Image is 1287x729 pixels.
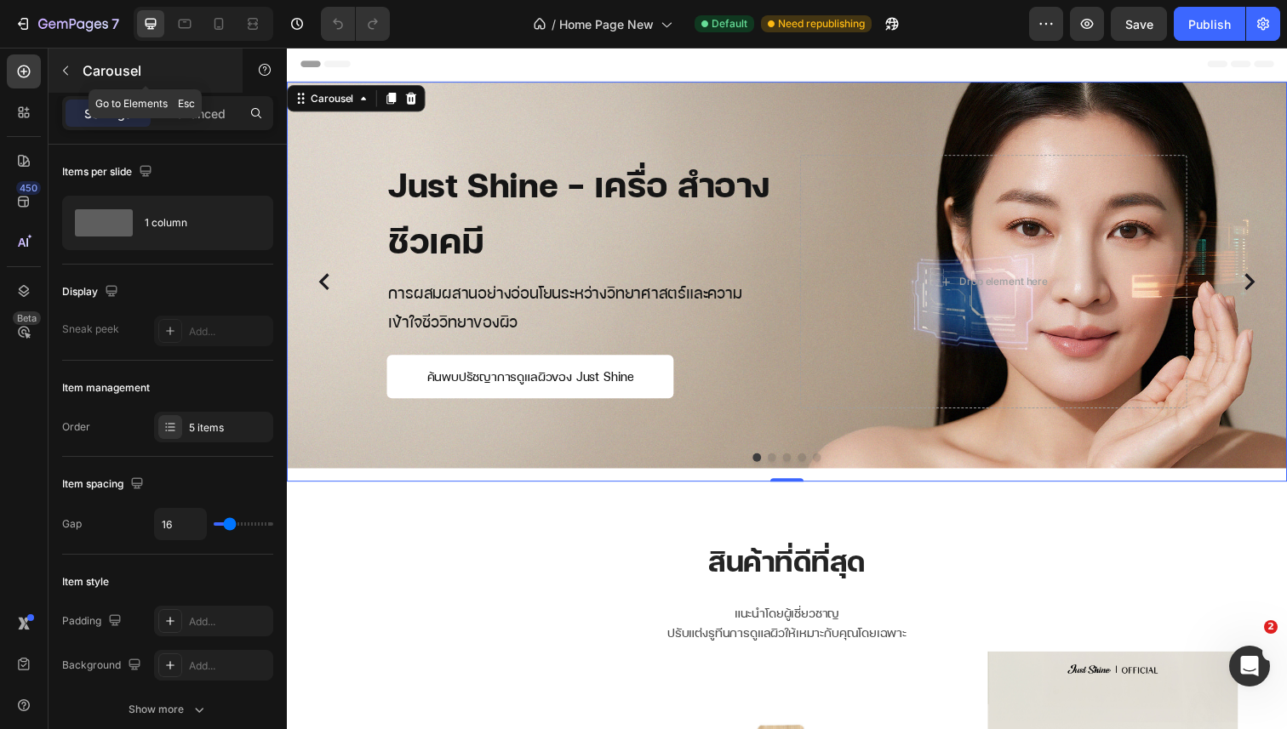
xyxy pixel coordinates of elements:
[189,658,269,674] div: Add...
[712,16,747,31] span: Default
[62,380,150,396] div: Item management
[778,16,865,31] span: Need republishing
[537,414,546,423] button: Dot
[19,588,1003,608] p: ปรับแต่งรูทีนการดูแลผิวให้เหมาะกับคุณโดยเฉพาะ
[189,420,269,436] div: 5 items
[1111,7,1167,41] button: Save
[491,414,500,423] button: Dot
[1125,17,1153,31] span: Save
[21,44,71,60] div: Carousel
[1229,646,1270,686] iframe: Intercom live chat
[476,414,484,423] button: Dot
[1264,620,1278,634] span: 2
[145,203,249,242] div: 1 column
[16,181,41,195] div: 450
[13,311,41,325] div: Beta
[62,473,147,496] div: Item spacing
[62,419,90,435] div: Order
[321,7,390,41] div: Undo/Redo
[559,15,654,33] span: Home Page New
[522,414,530,423] button: Dot
[189,614,269,629] div: Add...
[1174,7,1245,41] button: Publish
[62,281,122,304] div: Display
[62,610,125,633] div: Padding
[1188,15,1231,33] div: Publish
[431,505,592,544] strong: สินค้าที่ดีที่สุด
[967,222,1001,256] button: Carousel Next Arrow
[552,15,556,33] span: /
[62,694,273,725] button: Show more
[84,105,132,122] p: Settings
[687,232,777,246] div: Drop element here
[287,48,1287,729] iframe: Design area
[506,414,515,423] button: Dot
[83,60,227,81] p: Carousel
[62,654,145,677] div: Background
[168,105,226,122] p: Advanced
[129,701,208,718] div: Show more
[155,509,206,539] input: Auto
[112,14,119,34] p: 7
[62,516,82,532] div: Gap
[7,7,127,41] button: 7
[19,567,1003,588] p: แนะนำโดยผู้เชี่ยวชาญ
[62,161,156,184] div: Items per slide
[62,322,119,337] div: Sneak peek
[62,574,109,589] div: Item style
